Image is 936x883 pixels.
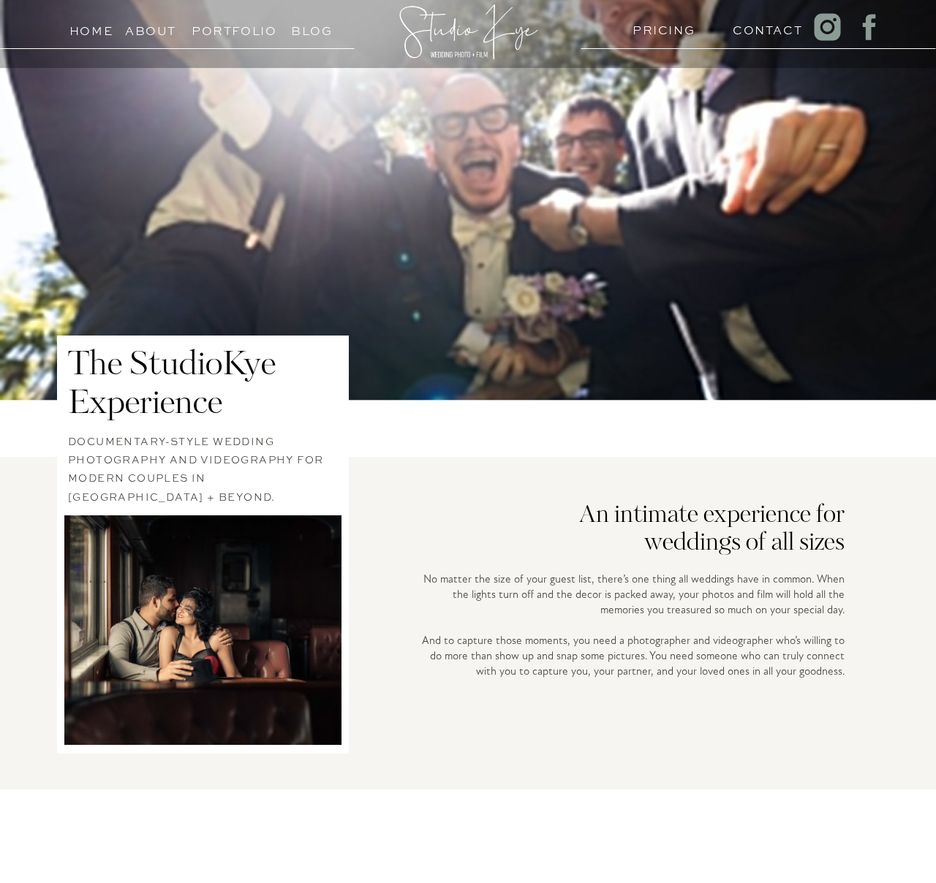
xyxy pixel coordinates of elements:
[529,502,845,556] h2: An intimate experience for weddings of all sizes
[279,20,345,34] a: Blog
[192,20,258,34] a: Portfolio
[63,20,119,34] a: Home
[420,572,845,711] p: No matter the size of your guest list, there’s one thing all weddings have in common. When the li...
[633,20,689,34] a: PRICING
[68,347,325,425] h2: The StudioKye Experience
[68,432,337,484] h3: Documentary-style wedding photography and videography for modern couples in [GEOGRAPHIC_DATA] + b...
[125,20,176,34] a: About
[733,20,789,34] a: Contact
